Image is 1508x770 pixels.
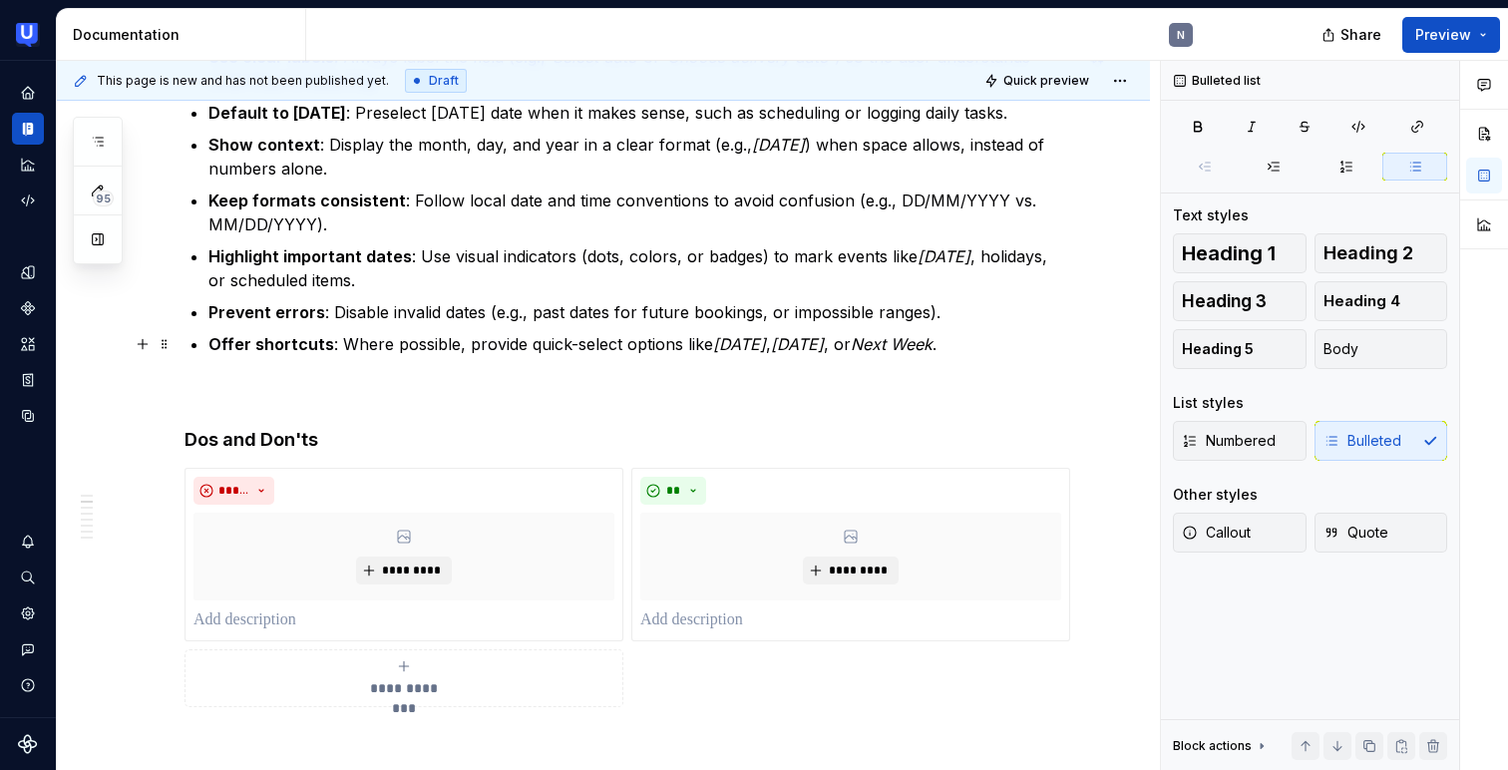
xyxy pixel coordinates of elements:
[1315,281,1448,321] button: Heading 4
[97,73,389,89] span: This page is new and has not been published yet.
[1173,513,1307,553] button: Callout
[208,246,412,266] strong: Highlight important dates
[1315,233,1448,273] button: Heading 2
[851,334,933,354] em: Next Week
[12,400,44,432] a: Data sources
[752,135,805,155] em: [DATE]
[93,191,114,206] span: 95
[1173,732,1270,760] div: Block actions
[208,244,1070,292] p: : Use visual indicators (dots, colors, or badges) to mark events like , holidays, or scheduled it...
[1173,421,1307,461] button: Numbered
[1315,329,1448,369] button: Body
[16,23,40,47] img: 41adf70f-fc1c-4662-8e2d-d2ab9c673b1b.png
[208,189,1070,236] p: : Follow local date and time conventions to avoid confusion (e.g., DD/MM/YYYY vs. MM/DD/YYYY).
[1177,27,1185,43] div: N
[1323,339,1358,359] span: Body
[208,103,346,123] strong: Default to [DATE]
[18,734,38,754] svg: Supernova Logo
[1323,291,1400,311] span: Heading 4
[1173,329,1307,369] button: Heading 5
[713,334,766,354] em: [DATE]
[12,292,44,324] a: Components
[12,77,44,109] a: Home
[12,597,44,629] a: Settings
[1173,738,1252,754] div: Block actions
[1173,281,1307,321] button: Heading 3
[1182,243,1276,263] span: Heading 1
[12,364,44,396] a: Storybook stories
[1323,523,1388,543] span: Quote
[12,185,44,216] a: Code automation
[73,25,297,45] div: Documentation
[1182,339,1254,359] span: Heading 5
[1182,523,1251,543] span: Callout
[12,113,44,145] a: Documentation
[1173,485,1258,505] div: Other styles
[12,256,44,288] a: Design tokens
[208,300,1070,324] p: : Disable invalid dates (e.g., past dates for future bookings, or impossible ranges).
[1312,17,1394,53] button: Share
[208,191,406,210] strong: Keep formats consistent
[1173,205,1249,225] div: Text styles
[918,246,970,266] em: [DATE]
[208,135,320,155] strong: Show context
[978,67,1098,95] button: Quick preview
[1173,393,1244,413] div: List styles
[1173,233,1307,273] button: Heading 1
[12,562,44,593] button: Search ⌘K
[1003,73,1089,89] span: Quick preview
[1182,291,1267,311] span: Heading 3
[1340,25,1381,45] span: Share
[12,633,44,665] button: Contact support
[429,73,459,89] span: Draft
[12,328,44,360] a: Assets
[12,526,44,558] button: Notifications
[771,334,824,354] em: [DATE]
[208,334,334,354] strong: Offer shortcuts
[208,332,1070,356] p: : Where possible, provide quick-select options like , , or .
[1315,513,1448,553] button: Quote
[1323,243,1413,263] span: Heading 2
[1182,431,1276,451] span: Numbered
[208,101,1070,125] p: : Preselect [DATE] date when it makes sense, such as scheduling or logging daily tasks.
[12,149,44,181] a: Analytics
[208,302,325,322] strong: Prevent errors
[185,429,318,450] strong: Dos and Don'ts
[1402,17,1500,53] button: Preview
[208,133,1070,181] p: : Display the month, day, and year in a clear format (e.g., ) when space allows, instead of numbe...
[1415,25,1471,45] span: Preview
